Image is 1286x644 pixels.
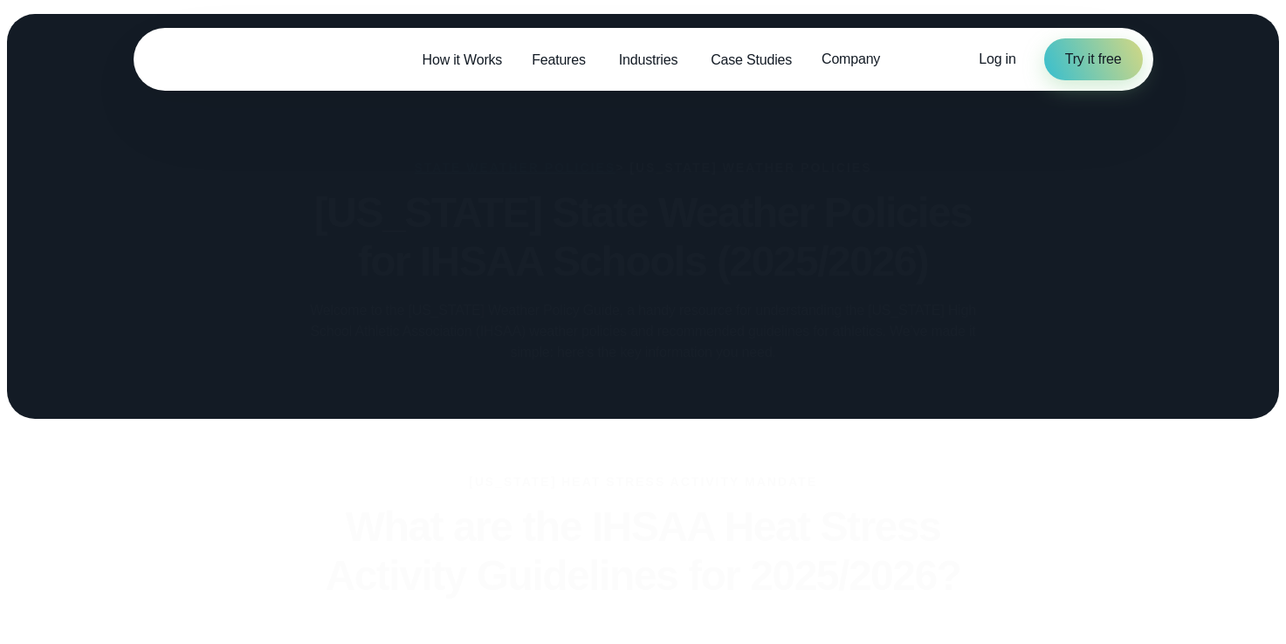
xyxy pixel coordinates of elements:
[979,49,1015,70] a: Log in
[619,50,677,71] span: Industries
[696,42,807,78] a: Case Studies
[532,50,586,71] span: Features
[1065,49,1122,70] span: Try it free
[423,50,503,71] span: How it Works
[979,51,1015,66] span: Log in
[1044,38,1143,80] a: Try it free
[822,49,880,70] span: Company
[408,42,518,78] a: How it Works
[711,50,792,71] span: Case Studies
